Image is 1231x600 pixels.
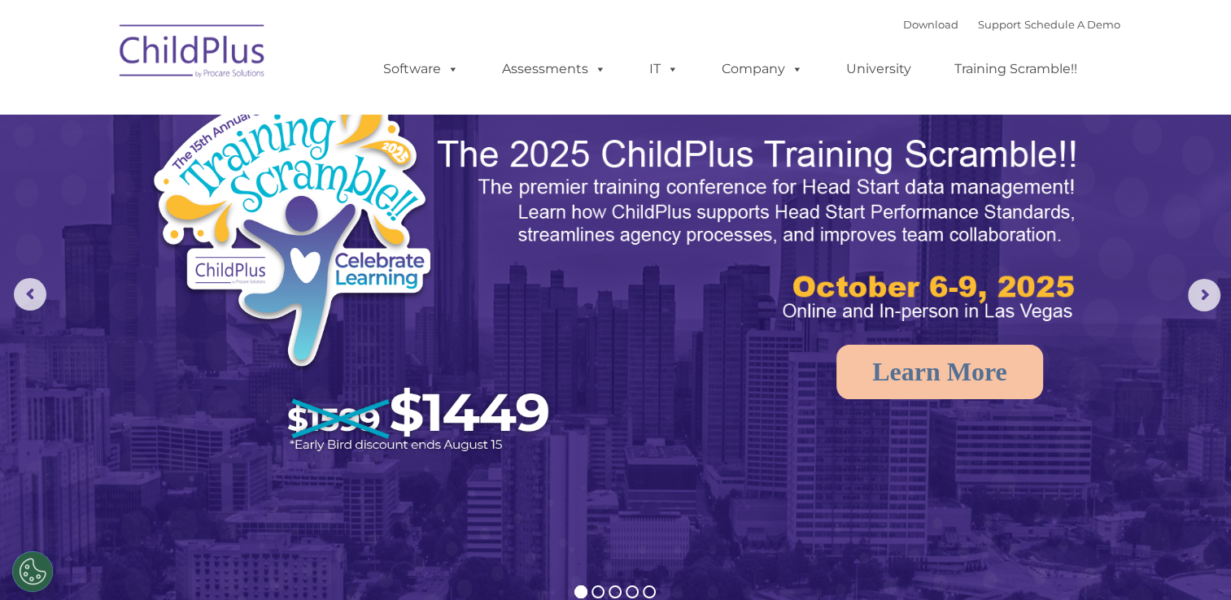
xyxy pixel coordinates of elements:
font: | [903,18,1120,31]
a: Company [705,53,819,85]
a: Training Scramble!! [938,53,1093,85]
a: Software [367,53,475,85]
a: Schedule A Demo [1024,18,1120,31]
img: ChildPlus by Procare Solutions [111,13,274,94]
a: Support [978,18,1021,31]
a: University [830,53,928,85]
a: Download [903,18,958,31]
a: Assessments [486,53,622,85]
button: Cookies Settings [12,551,53,592]
a: IT [633,53,695,85]
span: Last name [226,107,276,120]
span: Phone number [226,174,295,186]
a: Learn More [836,345,1043,399]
